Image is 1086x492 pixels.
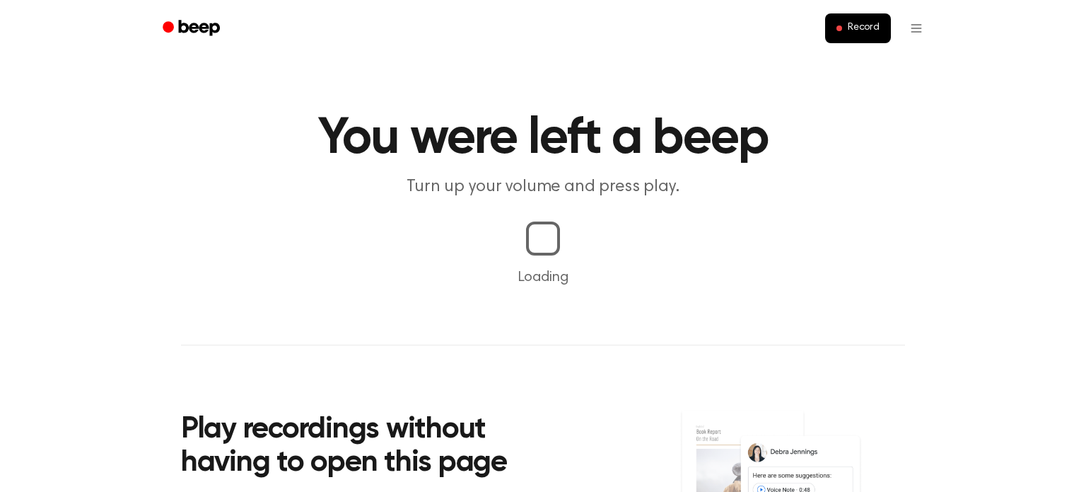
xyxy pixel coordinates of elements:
span: Record [848,22,880,35]
button: Record [825,13,891,43]
h1: You were left a beep [181,113,905,164]
a: Beep [153,15,233,42]
button: Open menu [899,11,933,45]
h2: Play recordings without having to open this page [181,413,562,481]
p: Loading [17,267,1069,288]
p: Turn up your volume and press play. [271,176,814,199]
